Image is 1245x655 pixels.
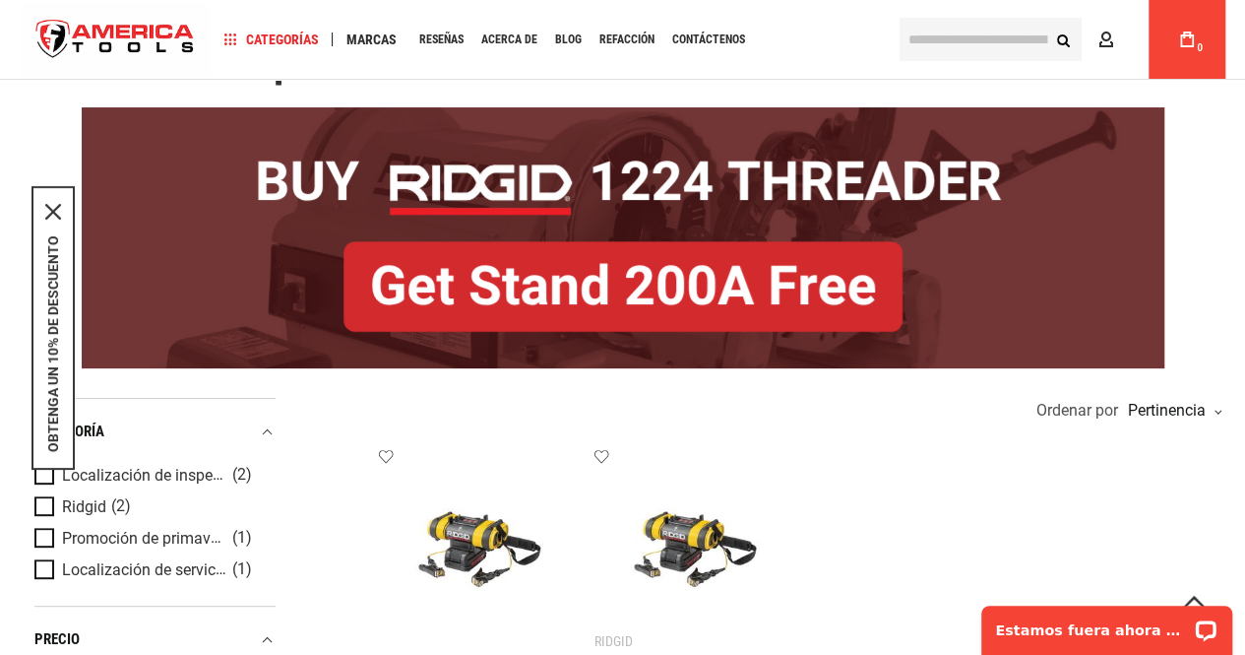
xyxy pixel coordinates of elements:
[1121,32,1172,47] font: Cuenta
[82,107,1164,368] img: BOGO: ¡Compre la roscadora RIDGID® 1224 y obtenga un soporte de 200 A gratis!
[968,593,1245,655] iframe: Widget de chat LiveChat
[34,465,271,487] a: Localización de inspección digital (2)
[82,107,1164,122] a: BOGO: ¡Compre la roscadora RIDGID® 1224 y obtenga un soporte de 200 A gratis!
[555,33,582,46] font: Blog
[472,27,546,53] a: Acerca de
[246,32,319,47] font: Categorías
[62,497,106,516] font: Ridgid
[1044,21,1082,58] button: Buscar
[232,559,252,578] font: (1)
[34,559,271,581] a: Localización de servicios públicos (1)
[481,33,537,46] font: Acerca de
[410,27,472,53] a: Reseñas
[20,3,211,77] a: logotipo de la tienda
[346,32,397,47] font: Marcas
[62,465,297,485] font: Localización de inspección digital
[594,633,633,649] font: Ridgid
[338,27,405,53] a: Marcas
[232,528,252,547] font: (1)
[215,27,328,53] a: Categorías
[232,465,252,484] font: (2)
[226,26,250,49] button: Abrir el widget de chat LiveChat
[34,496,271,518] a: Ridgid (2)
[34,630,80,648] font: precio
[1128,401,1206,420] font: Pertinencia
[546,27,591,53] a: Blog
[45,204,61,220] svg: icono de cerrar
[62,559,299,579] font: Localización de servicios públicos
[111,496,131,515] font: (2)
[614,468,776,629] img: RIDGID 50793R TRANSMISOR DE LÍNEA RIDGID® SEEKTECH® ST-305R
[599,33,654,46] font: Refacción
[419,33,464,46] font: Reseñas
[34,528,271,550] a: Promoción de primavera RIDGID 2025 (1)
[663,27,754,53] a: Contáctenos
[591,27,663,53] a: Refacción
[28,30,413,45] font: Estamos fuera ahora mismo. ¡Vuelve más tarde!
[1197,42,1203,53] font: 0
[20,3,211,77] img: Herramientas de América
[399,468,560,629] img: RIDGID 66933 RIDGID® SEEKTECH® ST-305R TRANSMISOR DE LÍNEA CON 2 BATERÍAS Y CARGADOR
[45,235,61,452] button: OBTENGA UN 10% DE DESCUENTO
[45,204,61,220] button: Cerca
[1036,401,1118,420] font: Ordenar por
[62,528,326,548] font: Promoción de primavera RIDGID 2025
[672,33,745,46] font: Contáctenos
